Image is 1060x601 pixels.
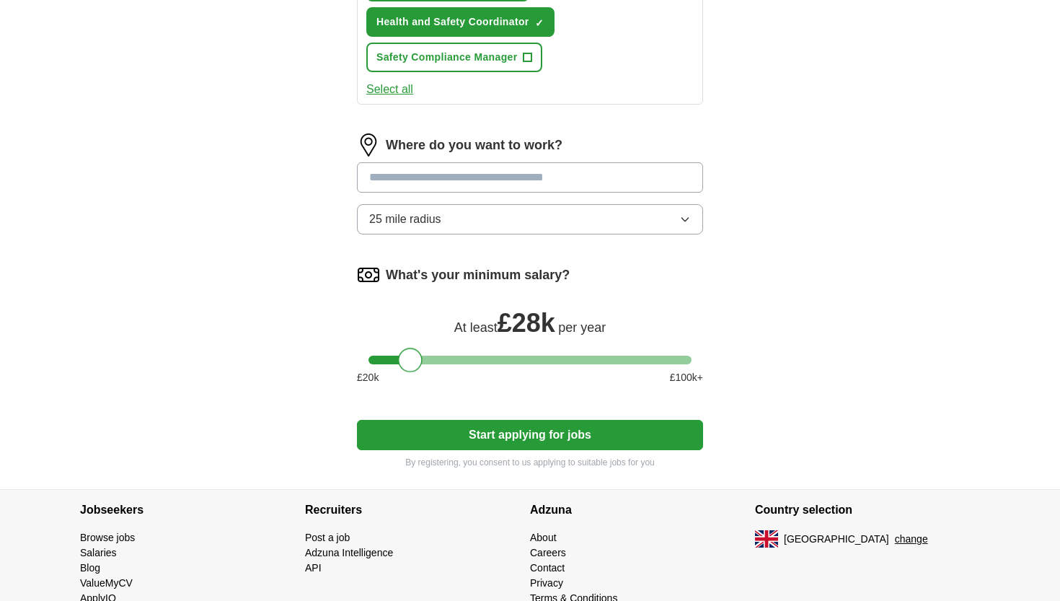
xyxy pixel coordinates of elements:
a: Contact [530,562,565,574]
span: £ 28k [498,308,555,338]
span: At least [454,320,498,335]
a: Careers [530,547,566,558]
a: ValueMyCV [80,577,133,589]
span: Safety Compliance Manager [376,50,517,65]
span: £ 20 k [357,370,379,385]
a: API [305,562,322,574]
p: By registering, you consent to us applying to suitable jobs for you [357,456,703,469]
button: Health and Safety Coordinator✓ [366,7,555,37]
span: [GEOGRAPHIC_DATA] [784,532,889,547]
a: Post a job [305,532,350,543]
label: Where do you want to work? [386,136,562,155]
a: About [530,532,557,543]
h4: Country selection [755,490,980,530]
button: Safety Compliance Manager [366,43,542,72]
span: per year [558,320,606,335]
span: 25 mile radius [369,211,441,228]
img: UK flag [755,530,778,548]
span: £ 100 k+ [670,370,703,385]
button: 25 mile radius [357,204,703,234]
label: What's your minimum salary? [386,266,570,285]
span: ✓ [535,17,544,29]
button: change [895,532,928,547]
button: Select all [366,81,413,98]
img: salary.png [357,263,380,286]
a: Privacy [530,577,563,589]
a: Blog [80,562,100,574]
img: location.png [357,133,380,157]
button: Start applying for jobs [357,420,703,450]
a: Salaries [80,547,117,558]
span: Health and Safety Coordinator [376,14,529,30]
a: Adzuna Intelligence [305,547,393,558]
a: Browse jobs [80,532,135,543]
